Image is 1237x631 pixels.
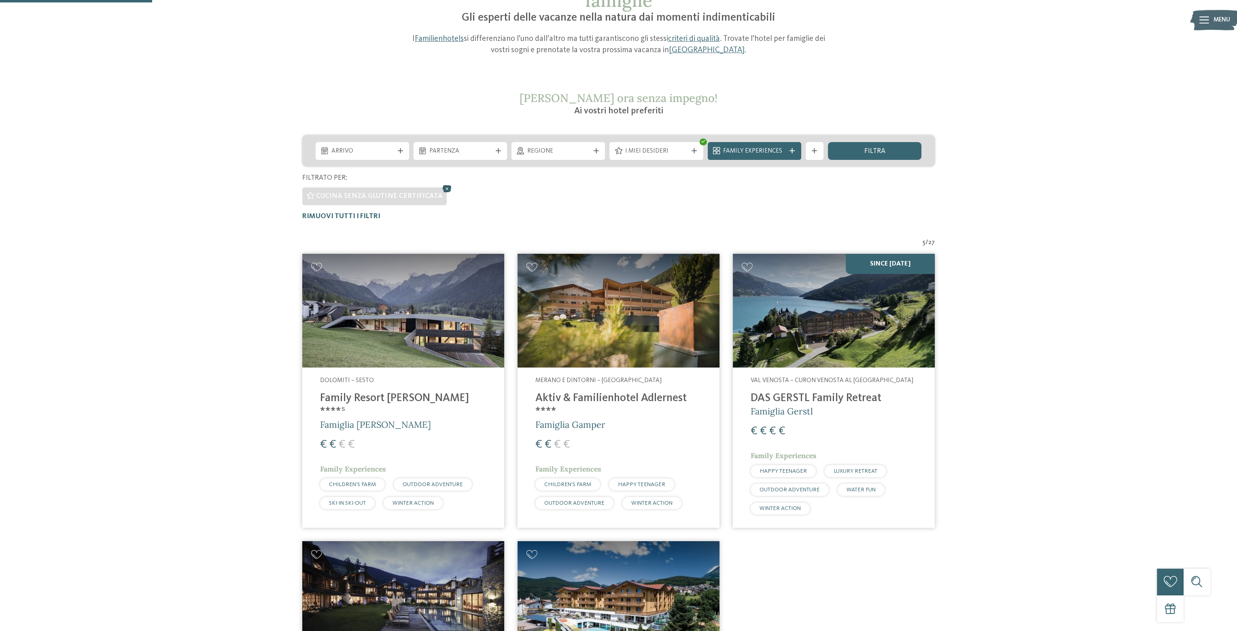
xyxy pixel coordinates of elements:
img: Cercate un hotel per famiglie? Qui troverete solo i migliori! [733,254,935,368]
span: 27 [928,238,935,247]
span: filtra [864,148,885,155]
span: Rimuovi tutti i filtri [302,213,380,220]
span: Cucina senza glutine certificata [316,193,442,200]
h4: DAS GERSTL Family Retreat [751,392,917,405]
span: € [563,439,570,450]
span: Dolomiti – Sesto [320,377,374,384]
span: Arrivo [331,147,393,156]
span: WINTER ACTION [393,500,434,506]
span: I miei desideri [625,147,687,156]
span: € [339,439,346,450]
span: CHILDREN’S FARM [544,482,591,487]
span: € [769,425,776,437]
a: Familienhotels [414,35,463,43]
p: I si differenziano l’uno dall’altro ma tutti garantiscono gli stessi . Trovate l’hotel per famigl... [407,34,830,56]
span: Ai vostri hotel preferiti [574,106,663,115]
span: Regione [527,147,590,156]
span: Famiglia Gamper [535,419,605,430]
span: WINTER ACTION [760,506,801,511]
span: WATER FUN [847,487,876,493]
span: € [320,439,327,450]
img: Family Resort Rainer ****ˢ [302,254,504,368]
span: CHILDREN’S FARM [329,482,376,487]
span: Gli esperti delle vacanze nella natura dai momenti indimenticabili [462,12,775,23]
a: [GEOGRAPHIC_DATA] [669,46,745,54]
a: Cercate un hotel per famiglie? Qui troverete solo i migliori! SINCE [DATE] Val Venosta – Curon Ve... [733,254,935,528]
span: HAPPY TEENAGER [618,482,665,487]
span: € [329,439,336,450]
span: WINTER ACTION [631,500,673,506]
span: OUTDOOR ADVENTURE [760,487,820,493]
span: € [779,425,785,437]
span: € [760,425,767,437]
a: Cercate un hotel per famiglie? Qui troverete solo i migliori! Dolomiti – Sesto Family Resort [PER... [302,254,504,528]
h4: Family Resort [PERSON_NAME] ****ˢ [320,392,486,419]
span: Val Venosta – Curon Venosta al [GEOGRAPHIC_DATA] [751,377,913,384]
span: € [545,439,552,450]
span: HAPPY TEENAGER [760,468,807,474]
span: OUTDOOR ADVENTURE [544,500,605,506]
span: [PERSON_NAME] ora senza impegno! [520,91,717,105]
span: 5 [923,238,925,247]
span: Famiglia Gerstl [751,406,813,417]
img: Aktiv & Familienhotel Adlernest **** [518,254,719,368]
h4: Aktiv & Familienhotel Adlernest **** [535,392,702,419]
a: criteri di qualità [668,35,719,43]
span: / [925,238,928,247]
span: LUXURY RETREAT [834,468,877,474]
span: € [554,439,561,450]
span: SKI-IN SKI-OUT [329,500,366,506]
span: Family Experiences [751,451,817,460]
span: Filtrato per: [302,174,347,181]
span: Partenza [429,147,492,156]
span: Merano e dintorni – [GEOGRAPHIC_DATA] [535,377,662,384]
span: Family Experiences [723,147,785,156]
span: Family Experiences [535,464,601,474]
span: Famiglia [PERSON_NAME] [320,419,431,430]
span: € [348,439,355,450]
span: € [535,439,542,450]
span: € [751,425,757,437]
a: Cercate un hotel per famiglie? Qui troverete solo i migliori! Merano e dintorni – [GEOGRAPHIC_DAT... [518,254,719,528]
span: Family Experiences [320,464,386,474]
span: OUTDOOR ADVENTURE [403,482,463,487]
